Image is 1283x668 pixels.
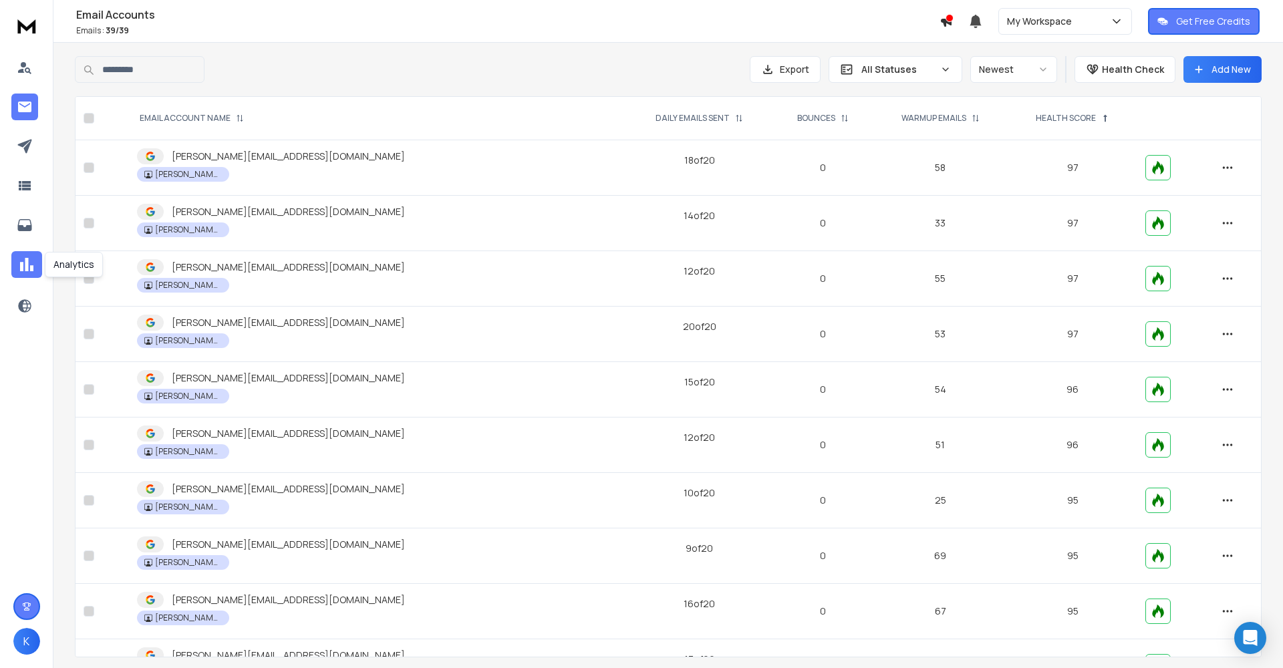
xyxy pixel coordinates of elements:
[172,482,405,496] p: [PERSON_NAME][EMAIL_ADDRESS][DOMAIN_NAME]
[684,653,715,666] div: 13 of 20
[750,56,821,83] button: Export
[873,307,1008,362] td: 53
[1234,622,1266,654] div: Open Intercom Messenger
[172,593,405,607] p: [PERSON_NAME][EMAIL_ADDRESS][DOMAIN_NAME]
[1008,473,1137,528] td: 95
[684,597,715,611] div: 16 of 20
[873,417,1008,473] td: 51
[172,261,405,274] p: [PERSON_NAME][EMAIL_ADDRESS][DOMAIN_NAME]
[1008,140,1137,196] td: 97
[873,362,1008,417] td: 54
[684,209,715,222] div: 14 of 20
[782,216,865,230] p: 0
[782,494,865,507] p: 0
[684,265,715,278] div: 12 of 20
[782,605,865,618] p: 0
[155,169,222,180] p: [PERSON_NAME] Property Group
[155,224,222,235] p: [PERSON_NAME] Property Group
[873,584,1008,639] td: 67
[797,113,835,124] p: BOUNCES
[873,251,1008,307] td: 55
[686,542,713,555] div: 9 of 20
[782,383,865,396] p: 0
[140,113,244,124] div: EMAIL ACCOUNT NAME
[155,280,222,291] p: [PERSON_NAME] Property Group
[155,613,222,623] p: [PERSON_NAME] Property Group
[684,154,715,167] div: 18 of 20
[782,438,865,452] p: 0
[155,335,222,346] p: [PERSON_NAME] Property Group
[782,549,865,562] p: 0
[782,272,865,285] p: 0
[1176,15,1250,28] p: Get Free Credits
[13,628,40,655] button: K
[1008,307,1137,362] td: 97
[1036,113,1096,124] p: HEALTH SCORE
[970,56,1057,83] button: Newest
[1008,251,1137,307] td: 97
[861,63,935,76] p: All Statuses
[1008,362,1137,417] td: 96
[155,557,222,568] p: [PERSON_NAME] Property Group
[106,25,129,36] span: 39 / 39
[1008,528,1137,584] td: 95
[172,649,405,662] p: [PERSON_NAME][EMAIL_ADDRESS][DOMAIN_NAME]
[172,371,405,385] p: [PERSON_NAME][EMAIL_ADDRESS][DOMAIN_NAME]
[155,446,222,457] p: [PERSON_NAME] Property Group
[172,538,405,551] p: [PERSON_NAME][EMAIL_ADDRESS][DOMAIN_NAME]
[172,427,405,440] p: [PERSON_NAME][EMAIL_ADDRESS][DOMAIN_NAME]
[155,391,222,401] p: [PERSON_NAME] Property Group
[172,205,405,218] p: [PERSON_NAME][EMAIL_ADDRESS][DOMAIN_NAME]
[683,320,716,333] div: 20 of 20
[873,473,1008,528] td: 25
[172,150,405,163] p: [PERSON_NAME][EMAIL_ADDRESS][DOMAIN_NAME]
[901,113,966,124] p: WARMUP EMAILS
[873,140,1008,196] td: 58
[782,161,865,174] p: 0
[1148,8,1260,35] button: Get Free Credits
[684,486,715,500] div: 10 of 20
[155,502,222,512] p: [PERSON_NAME] Property Group
[684,375,715,389] div: 15 of 20
[45,252,103,277] div: Analytics
[684,431,715,444] div: 12 of 20
[656,113,730,124] p: DAILY EMAILS SENT
[1008,584,1137,639] td: 95
[782,327,865,341] p: 0
[1007,15,1077,28] p: My Workspace
[1075,56,1175,83] button: Health Check
[172,316,405,329] p: [PERSON_NAME][EMAIL_ADDRESS][DOMAIN_NAME]
[1008,196,1137,251] td: 97
[1102,63,1164,76] p: Health Check
[873,528,1008,584] td: 69
[873,196,1008,251] td: 33
[76,7,940,23] h1: Email Accounts
[13,13,40,38] img: logo
[1008,417,1137,473] td: 96
[1183,56,1262,83] button: Add New
[76,25,940,36] p: Emails :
